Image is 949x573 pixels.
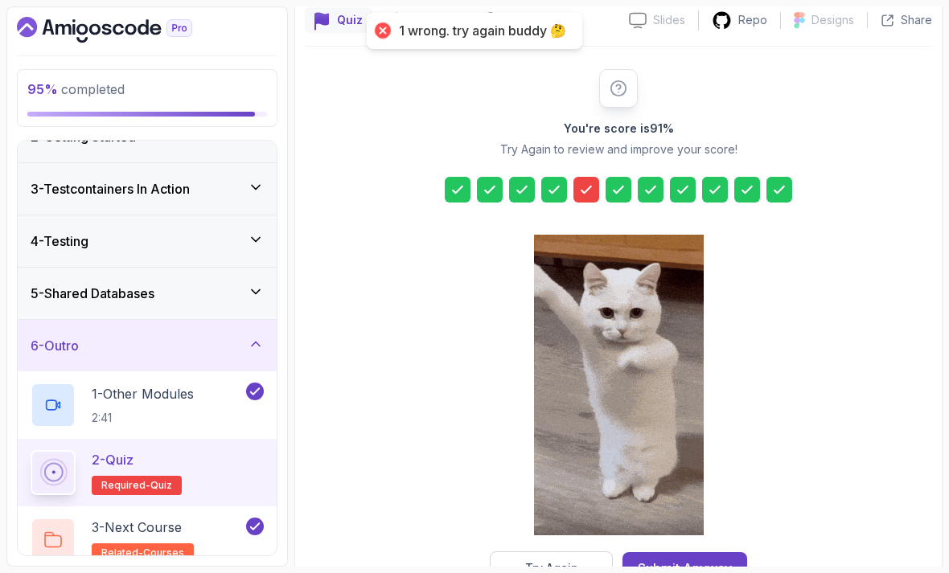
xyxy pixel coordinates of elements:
[27,81,125,97] span: completed
[101,479,150,492] span: Required-
[653,12,685,28] p: Slides
[699,10,780,31] a: Repo
[101,546,184,559] span: related-courses
[31,383,264,428] button: 1-Other Modules2:41
[901,12,932,28] p: Share
[505,12,573,28] p: Any issues?
[31,231,88,251] h3: 4 - Testing
[92,518,182,537] p: 3 - Next Course
[867,12,932,28] button: Share
[473,7,582,33] button: Feedback button
[18,320,277,371] button: 6-Outro
[18,268,277,319] button: 5-Shared Databases
[31,450,264,495] button: 2-QuizRequired-quiz
[92,384,194,403] p: 1 - Other Modules
[811,12,854,28] p: Designs
[27,81,58,97] span: 95 %
[411,12,457,28] p: Support
[18,163,277,215] button: 3-Testcontainers In Action
[31,518,264,563] button: 3-Next Courserelated-courses
[18,215,277,267] button: 4-Testing
[31,336,79,355] h3: 6 - Outro
[564,121,674,137] h2: You're score is 91 %
[379,7,466,33] button: Support button
[92,450,134,469] p: 2 - Quiz
[399,23,566,39] div: 1 wrong. try again buddy 🤔
[92,410,194,426] p: 2:41
[534,235,704,535] img: cool-cat
[738,12,767,28] p: Repo
[31,284,154,303] h3: 5 - Shared Databases
[17,17,229,43] a: Dashboard
[150,479,172,492] span: quiz
[337,12,363,28] p: Quiz
[31,179,190,199] h3: 3 - Testcontainers In Action
[305,7,372,33] button: quiz button
[500,141,737,158] p: Try Again to review and improve your score!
